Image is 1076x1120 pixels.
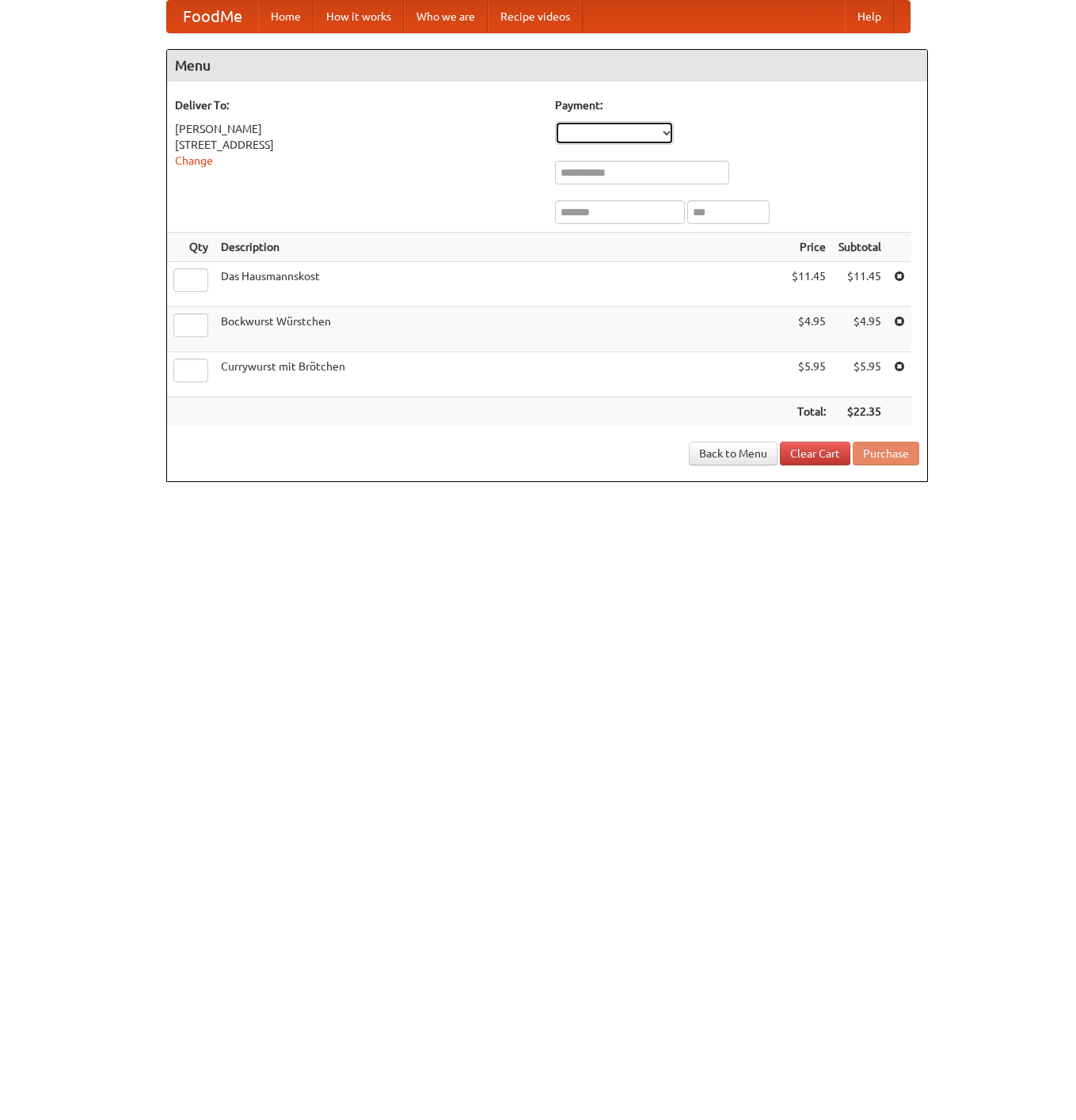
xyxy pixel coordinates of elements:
[853,442,919,465] button: Purchase
[314,1,404,32] a: How it works
[555,97,919,113] h5: Payment:
[167,1,258,32] a: FoodMe
[785,307,832,352] td: $4.95
[215,262,785,307] td: Das Hausmannskost
[780,442,850,465] a: Clear Cart
[175,137,539,153] div: [STREET_ADDRESS]
[215,307,785,352] td: Bockwurst Würstchen
[845,1,894,32] a: Help
[785,233,832,262] th: Price
[832,352,888,397] td: $5.95
[258,1,314,32] a: Home
[832,262,888,307] td: $11.45
[175,154,213,167] a: Change
[689,442,778,465] a: Back to Menu
[832,233,888,262] th: Subtotal
[215,233,785,262] th: Description
[785,397,832,427] th: Total:
[167,233,215,262] th: Qty
[785,352,832,397] td: $5.95
[832,397,888,427] th: $22.35
[167,50,927,82] h4: Menu
[785,262,832,307] td: $11.45
[175,97,539,113] h5: Deliver To:
[215,352,785,397] td: Currywurst mit Brötchen
[488,1,583,32] a: Recipe videos
[832,307,888,352] td: $4.95
[175,121,539,137] div: [PERSON_NAME]
[404,1,488,32] a: Who we are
